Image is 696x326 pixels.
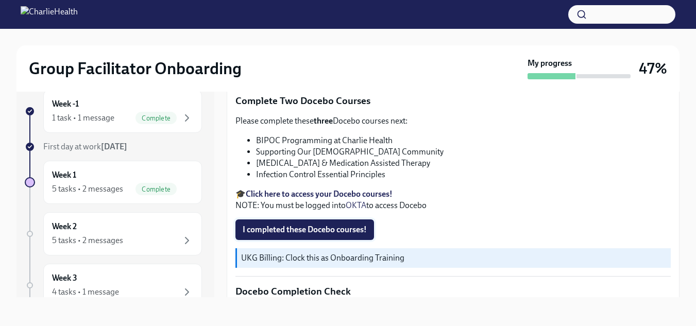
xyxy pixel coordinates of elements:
[241,252,667,264] p: UKG Billing: Clock this as Onboarding Training
[21,6,78,23] img: CharlieHealth
[135,114,177,122] span: Complete
[314,116,333,126] strong: three
[639,59,667,78] h3: 47%
[25,212,202,255] a: Week 25 tasks • 2 messages
[135,185,177,193] span: Complete
[25,264,202,307] a: Week 34 tasks • 1 message
[235,115,671,127] p: Please complete these Docebo courses next:
[52,221,77,232] h6: Week 2
[256,158,671,169] li: [MEDICAL_DATA] & Medication Assisted Therapy
[52,112,114,124] div: 1 task • 1 message
[52,235,123,246] div: 5 tasks • 2 messages
[29,58,242,79] h2: Group Facilitator Onboarding
[52,98,79,110] h6: Week -1
[235,188,671,211] p: 🎓 NOTE: You must be logged into to access Docebo
[43,142,127,151] span: First day at work
[528,58,572,69] strong: My progress
[256,135,671,146] li: BIPOC Programming at Charlie Health
[256,146,671,158] li: Supporting Our [DEMOGRAPHIC_DATA] Community
[346,200,366,210] a: OKTA
[25,141,202,152] a: First day at work[DATE]
[25,90,202,133] a: Week -11 task • 1 messageComplete
[243,225,367,235] span: I completed these Docebo courses!
[52,183,123,195] div: 5 tasks • 2 messages
[52,286,119,298] div: 4 tasks • 1 message
[235,285,671,298] p: Docebo Completion Check
[52,169,76,181] h6: Week 1
[25,161,202,204] a: Week 15 tasks • 2 messagesComplete
[256,169,671,180] li: Infection Control Essential Principles
[235,219,374,240] button: I completed these Docebo courses!
[246,189,393,199] a: Click here to access your Docebo courses!
[235,94,671,108] p: Complete Two Docebo Courses
[52,272,77,284] h6: Week 3
[101,142,127,151] strong: [DATE]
